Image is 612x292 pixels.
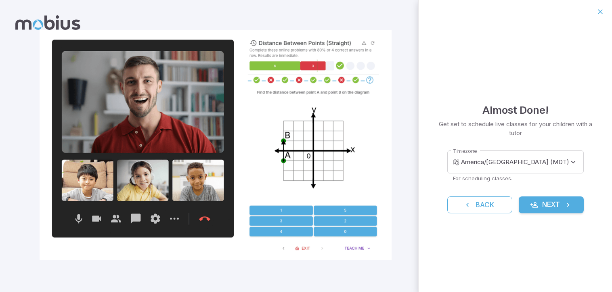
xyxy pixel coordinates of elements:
p: For scheduling classes. [453,175,578,182]
img: parent_5-illustration [40,30,392,259]
button: Next [519,196,584,213]
h4: Almost Done! [482,102,549,118]
p: Get set to schedule live classes for your children with a tutor [438,120,593,138]
label: Timezone [453,147,477,155]
div: America/[GEOGRAPHIC_DATA] (MDT) [461,150,583,173]
button: Back [447,196,512,213]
